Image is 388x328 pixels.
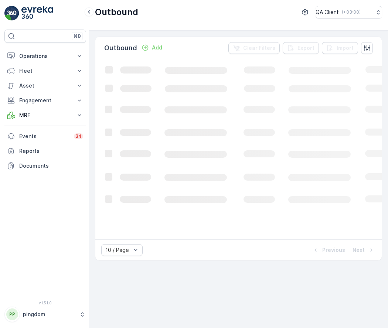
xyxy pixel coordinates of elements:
[4,64,86,78] button: Fleet
[243,44,275,52] p: Clear Filters
[23,311,76,318] p: pingdom
[4,6,19,21] img: logo
[4,301,86,305] span: v 1.51.0
[75,133,82,139] p: 34
[322,42,358,54] button: Import
[95,6,138,18] p: Outbound
[4,108,86,123] button: MRF
[19,82,71,89] p: Asset
[152,44,162,51] p: Add
[4,78,86,93] button: Asset
[19,112,71,119] p: MRF
[353,246,365,254] p: Next
[337,44,354,52] p: Import
[4,158,86,173] a: Documents
[4,144,86,158] a: Reports
[311,246,346,254] button: Previous
[352,246,376,254] button: Next
[4,93,86,108] button: Engagement
[19,67,71,75] p: Fleet
[297,44,314,52] p: Export
[283,42,319,54] button: Export
[316,8,339,16] p: QA Client
[316,6,382,18] button: QA Client(+03:00)
[4,307,86,322] button: PPpingdom
[342,9,361,15] p: ( +03:00 )
[19,52,71,60] p: Operations
[21,6,53,21] img: logo_light-DOdMpM7g.png
[74,33,81,39] p: ⌘B
[139,43,165,52] button: Add
[6,308,18,320] div: PP
[19,162,83,170] p: Documents
[322,246,345,254] p: Previous
[19,97,71,104] p: Engagement
[19,133,69,140] p: Events
[4,49,86,64] button: Operations
[19,147,83,155] p: Reports
[4,129,86,144] a: Events34
[228,42,280,54] button: Clear Filters
[104,43,137,53] p: Outbound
